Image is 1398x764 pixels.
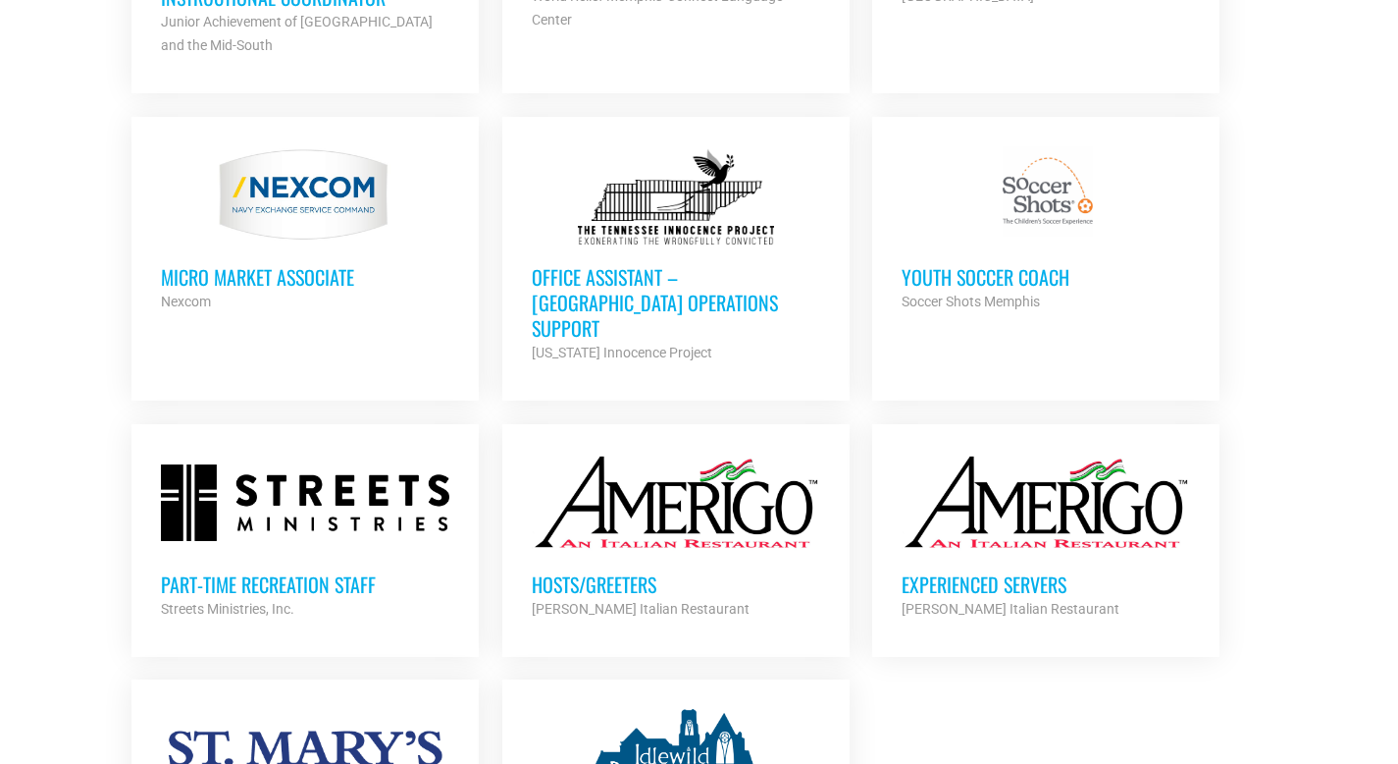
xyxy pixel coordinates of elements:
[902,264,1190,290] h3: Youth Soccer Coach
[532,601,750,617] strong: [PERSON_NAME] Italian Restaurant
[902,601,1119,617] strong: [PERSON_NAME] Italian Restaurant
[502,117,850,394] a: Office Assistant – [GEOGRAPHIC_DATA] Operations Support [US_STATE] Innocence Project
[131,424,479,650] a: Part-time Recreation Staff Streets Ministries, Inc.
[532,345,712,360] strong: [US_STATE] Innocence Project
[131,117,479,343] a: Micro Market Associate Nexcom
[502,424,850,650] a: Hosts/Greeters [PERSON_NAME] Italian Restaurant
[161,264,449,290] h3: Micro Market Associate
[902,572,1190,597] h3: Experienced Servers
[532,572,820,597] h3: Hosts/Greeters
[872,424,1219,650] a: Experienced Servers [PERSON_NAME] Italian Restaurant
[161,294,211,309] strong: Nexcom
[872,117,1219,343] a: Youth Soccer Coach Soccer Shots Memphis
[161,601,294,617] strong: Streets Ministries, Inc.
[161,572,449,597] h3: Part-time Recreation Staff
[532,264,820,341] h3: Office Assistant – [GEOGRAPHIC_DATA] Operations Support
[161,14,433,53] strong: Junior Achievement of [GEOGRAPHIC_DATA] and the Mid-South
[902,294,1040,309] strong: Soccer Shots Memphis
